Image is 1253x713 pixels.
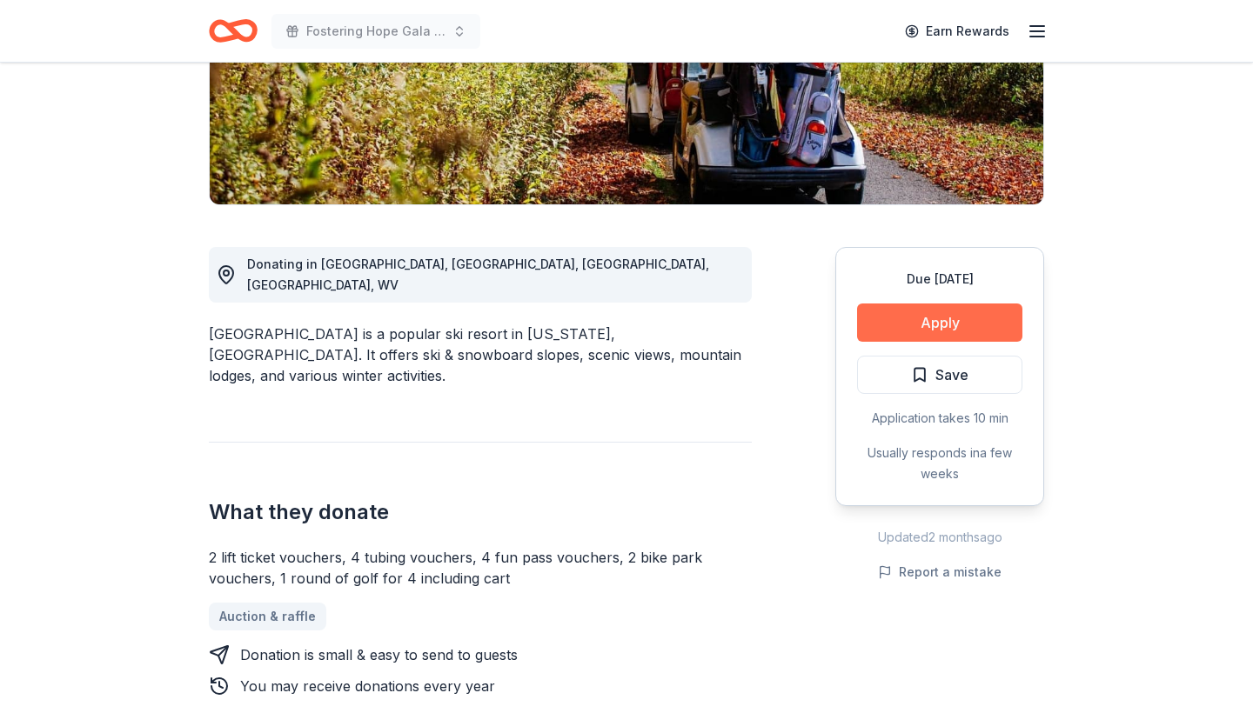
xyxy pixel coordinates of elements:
[240,676,495,696] div: You may receive donations every year
[857,408,1022,429] div: Application takes 10 min
[835,527,1044,548] div: Updated 2 months ago
[857,356,1022,394] button: Save
[209,498,752,526] h2: What they donate
[209,547,752,589] div: 2 lift ticket vouchers, 4 tubing vouchers, 4 fun pass vouchers, 2 bike park vouchers, 1 round of ...
[857,303,1022,342] button: Apply
[209,323,752,386] div: [GEOGRAPHIC_DATA] is a popular ski resort in [US_STATE], [GEOGRAPHIC_DATA]. It offers ski & snowb...
[857,269,1022,290] div: Due [DATE]
[240,644,518,665] div: Donation is small & easy to send to guests
[895,16,1020,47] a: Earn Rewards
[306,21,446,42] span: Fostering Hope Gala 2025
[247,257,709,292] span: Donating in [GEOGRAPHIC_DATA], [GEOGRAPHIC_DATA], [GEOGRAPHIC_DATA], [GEOGRAPHIC_DATA], WV
[878,562,1002,583] button: Report a mistake
[209,603,326,630] a: Auction & raffle
[209,10,258,51] a: Home
[271,14,480,49] button: Fostering Hope Gala 2025
[935,363,968,386] span: Save
[857,443,1022,484] div: Usually responds in a few weeks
